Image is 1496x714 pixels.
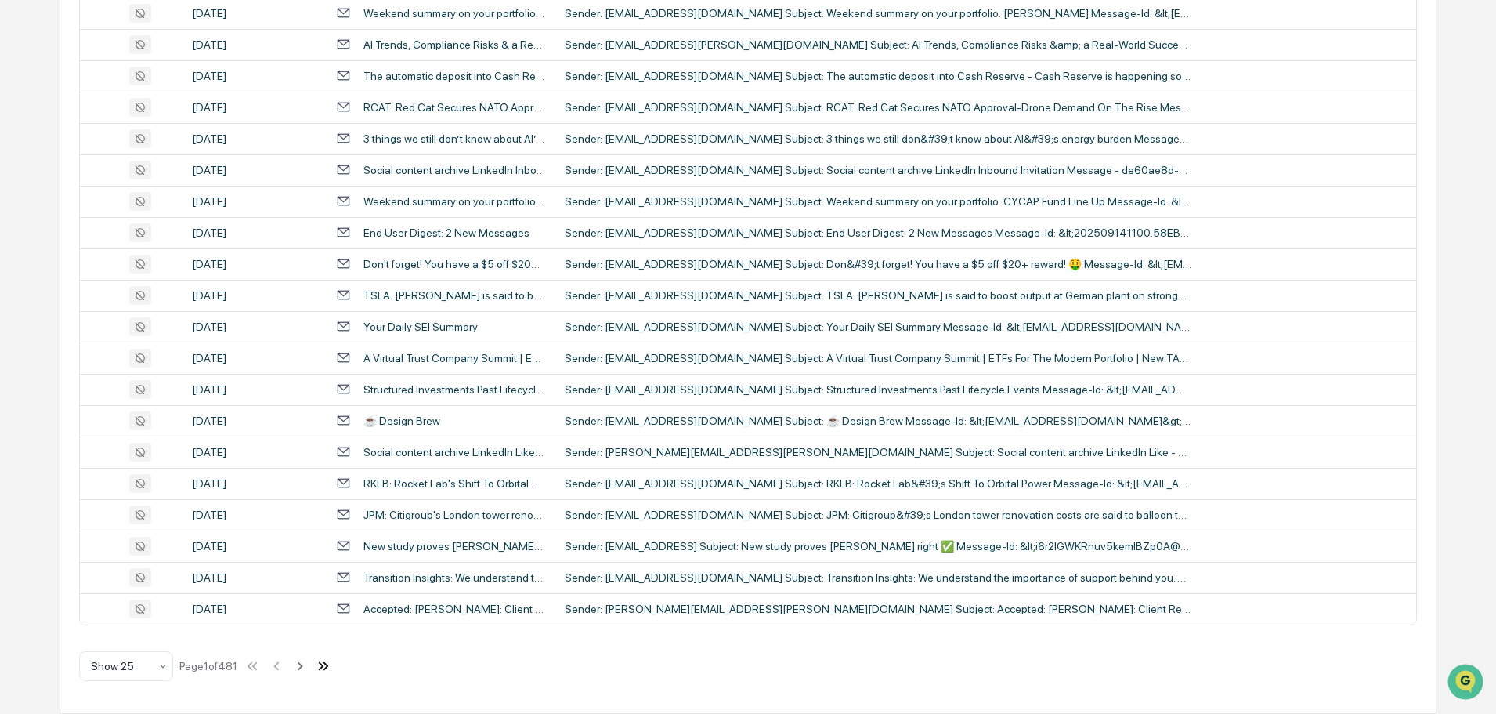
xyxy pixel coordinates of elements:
[363,603,546,615] div: Accepted: [PERSON_NAME]: Client Review ([PERSON_NAME], CFP® CPFA®) @ [DATE] 1:30pm - 2:30pm (UTC)...
[565,164,1191,176] div: Sender: [EMAIL_ADDRESS][DOMAIN_NAME] Subject: Social content archive LinkedIn Inbound Invitation ...
[363,132,546,145] div: 3 things we still don’t know about AI’s energy burden
[192,477,317,490] div: [DATE]
[179,660,237,672] div: Page 1 of 481
[192,227,317,239] div: [DATE]
[363,195,546,208] div: Weekend summary on your portfolio: CYCAP Fund Line Up
[192,195,317,208] div: [DATE]
[16,229,28,241] div: 🔎
[192,101,317,114] div: [DATE]
[565,7,1191,20] div: Sender: [EMAIL_ADDRESS][DOMAIN_NAME] Subject: Weekend summary on your portfolio: [PERSON_NAME] Me...
[363,415,440,427] div: ☕ Design Brew
[363,446,546,458] div: Social content archive LinkedIn Like - 9b7ca24a-0a48-59ae-8b37-30a7d6808869
[565,477,1191,490] div: Sender: [EMAIL_ADDRESS][DOMAIN_NAME] Subject: RKLB: Rocket Lab&#39;s Shift To Orbital Power Messa...
[363,101,546,114] div: RCAT: Red Cat Secures NATO Approval-Drone Demand On The Rise
[192,258,317,270] div: [DATE]
[363,571,546,584] div: Transition Insights: We understand the importance of support behind you.
[16,33,285,58] p: How can we help?
[565,195,1191,208] div: Sender: [EMAIL_ADDRESS][DOMAIN_NAME] Subject: Weekend summary on your portfolio: CYCAP Fund Line ...
[266,125,285,143] button: Start new chat
[110,265,190,277] a: Powered byPylon
[363,70,546,82] div: The automatic deposit into Cash Reserve - Cash Reserve is happening soon
[363,289,546,302] div: TSLA: [PERSON_NAME] is said to boost output at German plant on stronger sales
[192,352,317,364] div: [DATE]
[565,289,1191,302] div: Sender: [EMAIL_ADDRESS][DOMAIN_NAME] Subject: TSLA: [PERSON_NAME] is said to boost output at Germ...
[363,164,546,176] div: Social content archive LinkedIn Inbound Invitation Message - de60ae8d-c743-5091-b5c6-f876a8d7777a
[192,70,317,82] div: [DATE]
[565,352,1191,364] div: Sender: [EMAIL_ADDRESS][DOMAIN_NAME] Subject: A Virtual Trust Company Summit | ETFs For The Moder...
[192,38,317,51] div: [DATE]
[363,477,546,490] div: RKLB: Rocket Lab's Shift To Orbital Power
[9,221,105,249] a: 🔎Data Lookup
[363,540,546,553] div: New study proves [PERSON_NAME] right ✅
[31,227,99,243] span: Data Lookup
[192,415,317,427] div: [DATE]
[192,289,317,302] div: [DATE]
[192,540,317,553] div: [DATE]
[9,191,107,219] a: 🖐️Preclearance
[16,120,44,148] img: 1746055101610-c473b297-6a78-478c-a979-82029cc54cd1
[565,38,1191,51] div: Sender: [EMAIL_ADDRESS][PERSON_NAME][DOMAIN_NAME] Subject: AI Trends, Compliance Risks &amp; a Re...
[363,509,546,521] div: JPM: Citigroup's London tower renovation costs are said to balloon to $1.5B
[565,415,1191,427] div: Sender: [EMAIL_ADDRESS][DOMAIN_NAME] Subject: ☕ Design Brew Message-Id: &lt;[EMAIL_ADDRESS][DOMAI...
[565,509,1191,521] div: Sender: [EMAIL_ADDRESS][DOMAIN_NAME] Subject: JPM: Citigroup&#39;s London tower renovation costs ...
[107,191,201,219] a: 🗄️Attestations
[565,571,1191,584] div: Sender: [EMAIL_ADDRESS][DOMAIN_NAME] Subject: Transition Insights: We understand the importance o...
[192,7,317,20] div: [DATE]
[565,227,1191,239] div: Sender: [EMAIL_ADDRESS][DOMAIN_NAME] Subject: End User Digest: 2 New Messages Message-Id: &lt;202...
[192,132,317,145] div: [DATE]
[114,199,126,212] div: 🗄️
[363,258,546,270] div: Don't forget! You have a $5 off $20+ reward! 🤑
[192,164,317,176] div: [DATE]
[53,120,257,136] div: Start new chat
[53,136,198,148] div: We're available if you need us!
[565,101,1191,114] div: Sender: [EMAIL_ADDRESS][DOMAIN_NAME] Subject: RCAT: Red Cat Secures NATO Approval-Drone Demand On...
[192,603,317,615] div: [DATE]
[565,603,1191,615] div: Sender: [PERSON_NAME][EMAIL_ADDRESS][PERSON_NAME][DOMAIN_NAME] Subject: Accepted: [PERSON_NAME]: ...
[565,540,1191,553] div: Sender: [EMAIL_ADDRESS] Subject: New study proves [PERSON_NAME] right ✅ Message-Id: &lt;i6r2IGWKR...
[192,509,317,521] div: [DATE]
[31,198,101,213] span: Preclearance
[192,383,317,396] div: [DATE]
[363,38,546,51] div: AI Trends, Compliance Risks & a Real-World Success Story—All in One Place
[192,571,317,584] div: [DATE]
[156,266,190,277] span: Pylon
[565,132,1191,145] div: Sender: [EMAIL_ADDRESS][DOMAIN_NAME] Subject: 3 things we still don&#39;t know about AI&#39;s ene...
[192,321,317,333] div: [DATE]
[1446,662,1488,705] iframe: Open customer support
[363,352,546,364] div: A Virtual Trust Company Summit | ETFs For The Modern Portfolio | New TAMP Dashboard And MORE
[16,199,28,212] div: 🖐️
[565,446,1191,458] div: Sender: [PERSON_NAME][EMAIL_ADDRESS][PERSON_NAME][DOMAIN_NAME] Subject: Social content archive Li...
[363,321,478,333] div: Your Daily SEI Summary
[565,258,1191,270] div: Sender: [EMAIL_ADDRESS][DOMAIN_NAME] Subject: Don&#39;t forget! You have a $5 off $20+ reward! 🤑 ...
[363,383,546,396] div: Structured Investments Past Lifecycle Events
[363,227,529,239] div: End User Digest: 2 New Messages
[192,446,317,458] div: [DATE]
[565,383,1191,396] div: Sender: [EMAIL_ADDRESS][DOMAIN_NAME] Subject: Structured Investments Past Lifecycle Events Messag...
[363,7,546,20] div: Weekend summary on your portfolio: [PERSON_NAME]
[565,70,1191,82] div: Sender: [EMAIL_ADDRESS][DOMAIN_NAME] Subject: The automatic deposit into Cash Reserve - Cash Rese...
[129,198,194,213] span: Attestations
[565,321,1191,333] div: Sender: [EMAIL_ADDRESS][DOMAIN_NAME] Subject: Your Daily SEI Summary Message-Id: &lt;[EMAIL_ADDRE...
